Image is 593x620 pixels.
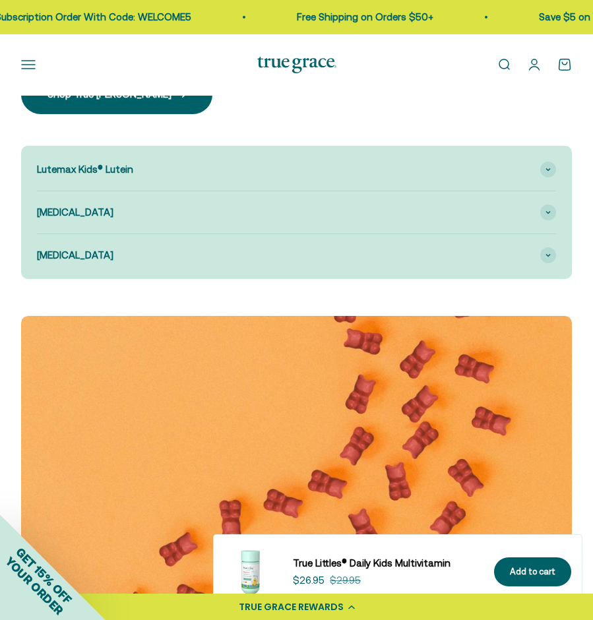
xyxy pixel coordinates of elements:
[239,600,344,614] div: TRUE GRACE REWARDS
[294,11,431,22] a: Free Shipping on Orders $50+
[37,204,113,220] span: [MEDICAL_DATA]
[330,573,361,588] compare-at-price: $29.95
[510,565,555,579] div: Add to cart
[293,555,478,571] a: True Littles® Daily Kids Multivitamin
[37,162,133,177] span: Lutemax Kids® Lutein
[13,545,75,606] span: GET 15% OFF
[494,557,571,587] button: Add to cart
[37,247,113,263] span: [MEDICAL_DATA]
[37,191,556,233] summary: [MEDICAL_DATA]
[37,148,556,191] summary: Lutemax Kids® Lutein
[37,234,556,276] summary: [MEDICAL_DATA]
[293,573,325,588] sale-price: $26.95
[3,554,66,617] span: YOUR ORDER
[224,545,277,598] img: True Littles® Daily Kids Multivitamin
